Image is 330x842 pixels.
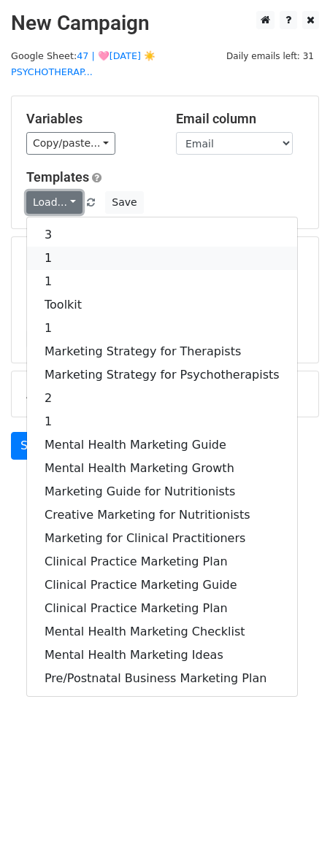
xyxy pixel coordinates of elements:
[26,132,115,155] a: Copy/paste...
[257,772,330,842] iframe: Chat Widget
[27,340,297,363] a: Marketing Strategy for Therapists
[27,433,297,457] a: Mental Health Marketing Guide
[221,48,319,64] span: Daily emails left: 31
[11,50,156,78] small: Google Sheet:
[27,597,297,620] a: Clinical Practice Marketing Plan
[27,573,297,597] a: Clinical Practice Marketing Guide
[26,111,154,127] h5: Variables
[27,620,297,644] a: Mental Health Marketing Checklist
[176,111,304,127] h5: Email column
[27,667,297,690] a: Pre/Postnatal Business Marketing Plan
[27,293,297,317] a: Toolkit
[221,50,319,61] a: Daily emails left: 31
[105,191,143,214] button: Save
[26,191,82,214] a: Load...
[27,270,297,293] a: 1
[27,644,297,667] a: Mental Health Marketing Ideas
[27,247,297,270] a: 1
[11,11,319,36] h2: New Campaign
[27,317,297,340] a: 1
[11,432,59,460] a: Send
[27,527,297,550] a: Marketing for Clinical Practitioners
[11,50,156,78] a: 47 | 🩷[DATE] ☀️PSYCHOTHERAP...
[27,410,297,433] a: 1
[27,387,297,410] a: 2
[27,223,297,247] a: 3
[27,480,297,503] a: Marketing Guide for Nutritionists
[26,169,89,185] a: Templates
[27,363,297,387] a: Marketing Strategy for Psychotherapists
[27,457,297,480] a: Mental Health Marketing Growth
[27,550,297,573] a: Clinical Practice Marketing Plan
[27,503,297,527] a: Creative Marketing for Nutritionists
